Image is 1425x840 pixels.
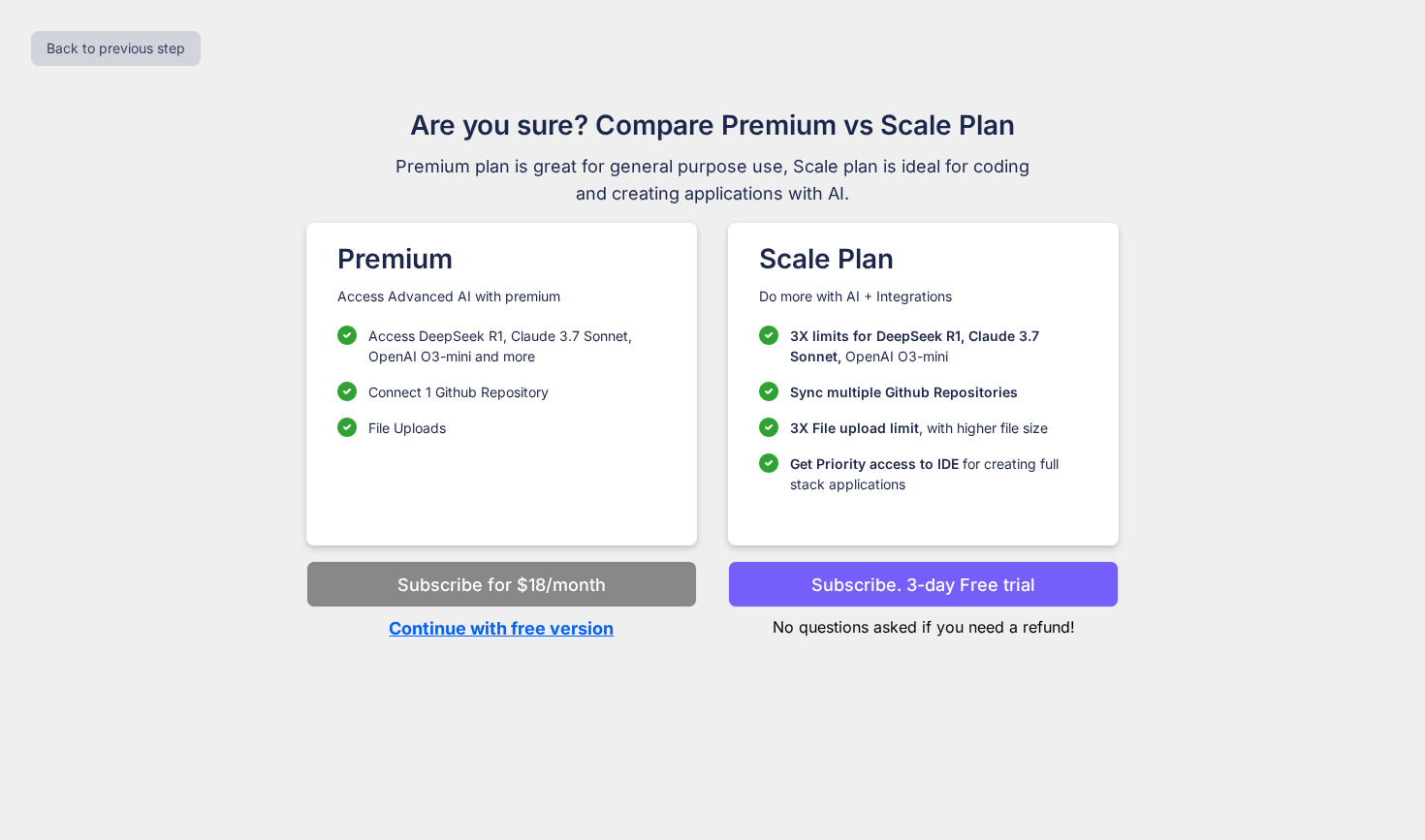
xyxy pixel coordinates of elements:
[337,238,666,279] h1: Premium
[387,153,1038,207] span: Premium plan is great for general purpose use, Scale plan is ideal for coding and creating applic...
[306,615,697,641] p: Continue with free version
[790,453,1088,494] p: for creating full stack applications
[306,561,697,607] button: Subscribe for $18/month
[811,572,1035,598] p: Subscribe. 3-day Free trial
[337,418,357,437] img: checklist
[759,418,778,437] img: checklist
[790,418,1048,438] p: , with higher file size
[759,453,778,473] img: checklist
[31,31,201,66] button: Back to previous step
[368,418,446,438] p: File Uploads
[759,382,778,401] img: checklist
[728,561,1119,607] button: Subscribe. 3-day Free trial
[728,607,1119,638] p: No questions asked if you need a refund!
[759,287,1088,306] p: Do more with AI + Integrations
[790,382,1018,402] p: Sync multiple Github Repositories
[790,326,1088,366] p: OpenAI O3-mini
[368,382,549,402] p: Connect 1 Github Repository
[790,420,919,436] span: 3X File upload limit
[790,455,959,472] span: Get Priority access to IDE
[397,572,606,598] p: Subscribe for $18/month
[759,326,778,345] img: checklist
[368,326,666,366] p: Access DeepSeek R1, Claude 3.7 Sonnet, OpenAI O3-mini and more
[790,327,1039,364] span: 3X limits for DeepSeek R1, Claude 3.7 Sonnet,
[387,105,1038,145] h1: Are you sure? Compare Premium vs Scale Plan
[759,238,1088,279] h1: Scale Plan
[337,287,666,306] p: Access Advanced AI with premium
[337,326,357,345] img: checklist
[337,382,357,401] img: checklist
